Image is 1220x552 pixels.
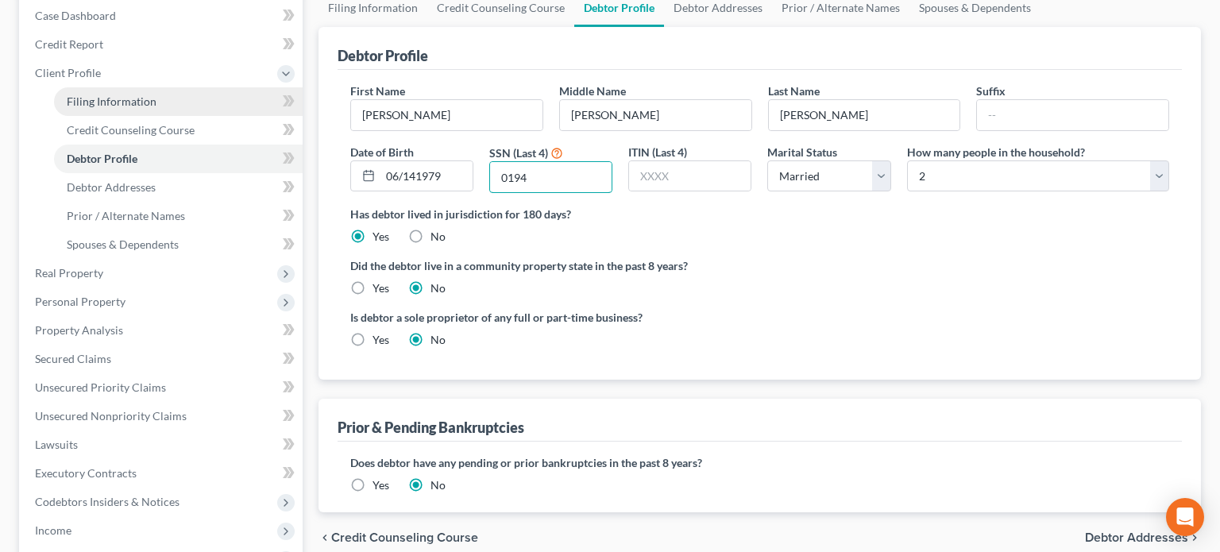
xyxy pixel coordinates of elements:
[35,9,116,22] span: Case Dashboard
[489,145,548,161] label: SSN (Last 4)
[351,100,542,130] input: --
[35,352,111,365] span: Secured Claims
[22,430,303,459] a: Lawsuits
[490,162,612,192] input: XXXX
[350,257,1169,274] label: Did the debtor live in a community property state in the past 8 years?
[559,83,626,99] label: Middle Name
[35,409,187,423] span: Unsecured Nonpriority Claims
[907,144,1085,160] label: How many people in the household?
[373,229,389,245] label: Yes
[54,87,303,116] a: Filing Information
[373,332,389,348] label: Yes
[22,345,303,373] a: Secured Claims
[350,206,1169,222] label: Has debtor lived in jurisdiction for 180 days?
[35,380,166,394] span: Unsecured Priority Claims
[319,531,478,544] button: chevron_left Credit Counseling Course
[338,46,428,65] div: Debtor Profile
[22,30,303,59] a: Credit Report
[22,459,303,488] a: Executory Contracts
[35,37,103,51] span: Credit Report
[54,173,303,202] a: Debtor Addresses
[22,402,303,430] a: Unsecured Nonpriority Claims
[67,209,185,222] span: Prior / Alternate Names
[35,466,137,480] span: Executory Contracts
[1085,531,1188,544] span: Debtor Addresses
[430,332,446,348] label: No
[331,531,478,544] span: Credit Counseling Course
[338,418,524,437] div: Prior & Pending Bankruptcies
[35,266,103,280] span: Real Property
[373,280,389,296] label: Yes
[350,144,414,160] label: Date of Birth
[67,123,195,137] span: Credit Counseling Course
[22,373,303,402] a: Unsecured Priority Claims
[430,477,446,493] label: No
[319,531,331,544] i: chevron_left
[35,66,101,79] span: Client Profile
[35,295,125,308] span: Personal Property
[430,229,446,245] label: No
[1188,531,1201,544] i: chevron_right
[767,144,837,160] label: Marital Status
[54,202,303,230] a: Prior / Alternate Names
[977,100,1168,130] input: --
[976,83,1006,99] label: Suffix
[67,237,179,251] span: Spouses & Dependents
[350,454,1169,471] label: Does debtor have any pending or prior bankruptcies in the past 8 years?
[350,83,405,99] label: First Name
[35,323,123,337] span: Property Analysis
[380,161,473,191] input: MM/DD/YYYY
[373,477,389,493] label: Yes
[35,495,180,508] span: Codebtors Insiders & Notices
[54,230,303,259] a: Spouses & Dependents
[768,83,820,99] label: Last Name
[1166,498,1204,536] div: Open Intercom Messenger
[54,145,303,173] a: Debtor Profile
[67,95,156,108] span: Filing Information
[67,152,137,165] span: Debtor Profile
[769,100,960,130] input: --
[22,316,303,345] a: Property Analysis
[1085,531,1201,544] button: Debtor Addresses chevron_right
[22,2,303,30] a: Case Dashboard
[560,100,751,130] input: M.I
[35,438,78,451] span: Lawsuits
[628,144,687,160] label: ITIN (Last 4)
[629,161,751,191] input: XXXX
[54,116,303,145] a: Credit Counseling Course
[430,280,446,296] label: No
[35,523,71,537] span: Income
[67,180,156,194] span: Debtor Addresses
[350,309,752,326] label: Is debtor a sole proprietor of any full or part-time business?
